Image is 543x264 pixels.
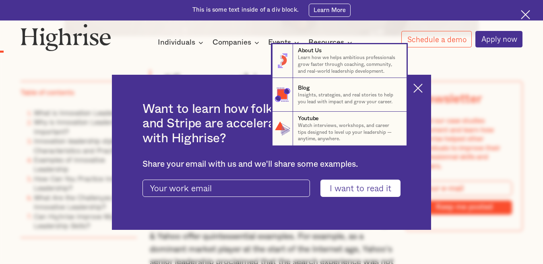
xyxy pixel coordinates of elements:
a: About UsLearn how we helps ambitious professionals grow faster through coaching, community, and r... [272,44,406,78]
p: Watch interviews, workshops, and career tips designed to level up your leadership — anytime, anyw... [298,123,400,143]
div: Events [268,38,291,47]
div: Blog [298,84,310,92]
a: Schedule a demo [401,31,472,47]
input: I want to read it [320,180,401,196]
div: Events [268,38,301,47]
p: Learn how we helps ambitious professionals grow faster through coaching, community, and real-worl... [298,55,400,75]
div: Companies [213,38,251,47]
div: Share your email with us and we'll share some examples. [142,160,401,170]
img: Cross icon [521,10,530,19]
div: Individuals [158,38,195,47]
a: Apply now [475,31,523,48]
p: Insights, strategies, and real stories to help you lead with impact and grow your career. [298,92,400,105]
a: YoutubeWatch interviews, workshops, and career tips designed to level up your leadership — anytim... [272,112,406,145]
div: Resources [308,38,344,47]
img: Highrise logo [21,24,111,51]
div: Youtube [298,115,319,123]
a: Learn More [309,4,351,17]
div: Companies [213,38,262,47]
div: About Us [298,47,322,55]
form: current-ascender-blog-article-modal-form [142,180,401,196]
div: This is some text inside of a div block. [192,6,299,14]
input: Your work email [142,180,310,196]
a: BlogInsights, strategies, and real stories to help you lead with impact and grow your career. [272,78,406,112]
div: Resources [308,38,355,47]
div: Individuals [158,38,206,47]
